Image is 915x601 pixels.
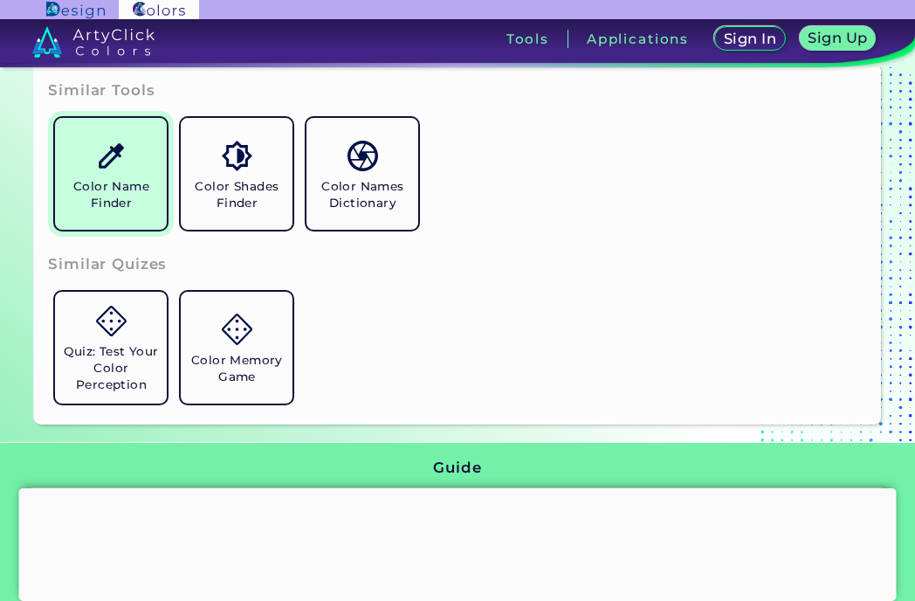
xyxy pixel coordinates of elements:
[48,80,155,101] h3: Similar Tools
[96,141,127,171] img: icon_color_name_finder.svg
[222,314,252,344] img: icon_game.svg
[188,352,286,385] h5: Color Memory Game
[718,28,783,51] a: Sign In
[313,178,411,211] h5: Color Names Dictionary
[810,31,865,45] h5: Sign Up
[174,285,299,411] a: Color Memory Game
[19,488,897,597] iframe: Advertisement
[46,2,105,18] img: ArtyClick Design logo
[188,178,286,211] h5: Color Shades Finder
[48,111,174,237] a: Color Name Finder
[222,141,252,171] img: icon_color_shades.svg
[433,458,481,479] h3: Guide
[48,285,174,411] a: Quiz: Test Your Color Perception
[802,28,872,51] a: Sign Up
[32,26,155,58] img: logo_artyclick_colors_white.svg
[62,178,160,211] h5: Color Name Finder
[96,306,127,336] img: icon_game.svg
[587,32,689,45] h3: Applications
[62,343,160,393] h5: Quiz: Test Your Color Perception
[506,32,549,45] h3: Tools
[174,111,299,237] a: Color Shades Finder
[299,111,425,237] a: Color Names Dictionary
[726,32,774,45] h5: Sign In
[48,254,167,275] h3: Similar Quizes
[347,141,378,171] img: icon_color_names_dictionary.svg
